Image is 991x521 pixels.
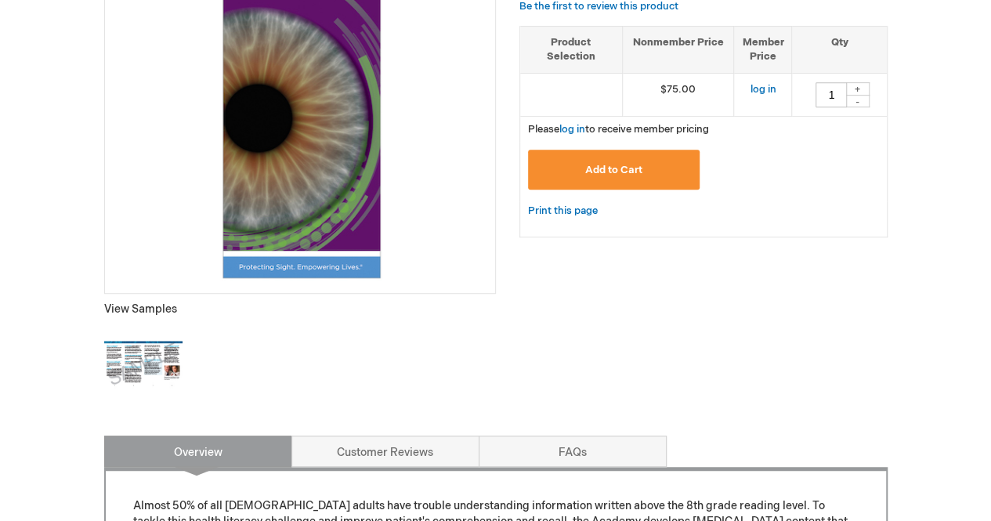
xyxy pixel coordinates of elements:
[104,302,496,317] p: View Samples
[792,26,887,73] th: Qty
[559,123,585,136] a: log in
[528,123,709,136] span: Please to receive member pricing
[479,436,667,467] a: FAQs
[846,82,870,96] div: +
[622,73,734,116] td: $75.00
[816,82,847,107] input: Qty
[528,201,598,221] a: Print this page
[734,26,792,73] th: Member Price
[585,164,642,176] span: Add to Cart
[104,325,183,403] img: Click to view
[846,95,870,107] div: -
[104,436,292,467] a: Overview
[528,150,700,190] button: Add to Cart
[520,26,623,73] th: Product Selection
[750,83,776,96] a: log in
[291,436,479,467] a: Customer Reviews
[622,26,734,73] th: Nonmember Price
